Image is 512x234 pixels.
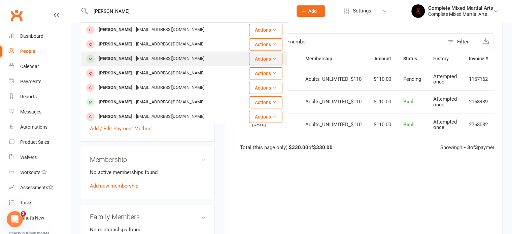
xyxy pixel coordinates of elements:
div: Automations [20,124,47,130]
th: Amount [368,50,397,67]
th: Status [397,50,427,67]
span: Settings [353,3,371,19]
div: [PERSON_NAME] [97,112,134,122]
button: Add [297,5,325,17]
button: Filter [444,34,478,50]
h3: Family Members [90,213,206,221]
a: Payments [9,74,71,89]
strong: 3 [475,144,478,151]
div: [PERSON_NAME] [97,39,134,49]
div: [PERSON_NAME] [97,68,134,78]
span: Attempted once [433,96,457,108]
a: Waivers [9,150,71,165]
input: Search by invoice number [234,34,444,50]
button: Actions [249,67,282,79]
th: Invoice # [463,50,494,67]
div: [PERSON_NAME] [97,97,134,107]
div: Tasks [20,200,32,205]
button: Actions [249,24,282,36]
div: Filter [457,38,469,46]
span: Pending [403,76,421,82]
div: [EMAIL_ADDRESS][DOMAIN_NAME] [134,97,206,107]
a: Reports [9,89,71,104]
button: Actions [249,82,282,94]
div: [EMAIL_ADDRESS][DOMAIN_NAME] [134,83,206,93]
a: Calendar [9,59,71,74]
span: Paid [403,99,413,105]
div: Total (this page only): of [240,145,333,151]
img: thumb_image1717476369.png [411,4,425,18]
a: Add / Edit Payment Method [90,125,151,133]
td: 2763032 [463,113,494,136]
span: Attempted once [433,119,457,131]
p: No relationships found. [90,226,206,234]
td: $110.00 [368,90,397,113]
a: Tasks [9,195,71,210]
a: Dashboard [9,29,71,44]
div: [EMAIL_ADDRESS][DOMAIN_NAME] [134,54,206,64]
div: Dashboard [20,33,43,39]
button: Actions [249,111,282,123]
span: Adults_UNLIMITED_$110 [305,99,362,105]
div: Workouts [20,170,40,175]
div: Assessments [20,185,54,190]
a: Messages [9,104,71,120]
span: Attempted once [433,73,457,85]
div: Complete Mixed Martial Arts [428,11,493,17]
a: People [9,44,71,59]
td: 2168439 [463,90,494,113]
h3: Membership [90,156,206,163]
iframe: Intercom live chat [7,211,23,227]
div: Waivers [20,155,37,160]
td: $110.00 [368,113,397,136]
div: [EMAIL_ADDRESS][DOMAIN_NAME] [134,39,206,49]
td: $110.00 [368,68,397,91]
p: No active memberships found [90,168,206,176]
div: Product Sales [20,139,49,145]
th: History [427,50,463,67]
button: Actions [249,53,282,65]
span: Adults_UNLIMITED_$110 [305,122,362,128]
strong: $330.00 [289,144,308,151]
a: Assessments [9,180,71,195]
div: Showing of payments [440,145,500,151]
span: Adults_UNLIMITED_$110 [305,76,362,82]
div: Messages [20,109,41,114]
a: Automations [9,120,71,135]
button: Actions [249,38,282,51]
a: Add new membership [90,183,138,189]
strong: $330.00 [313,144,333,151]
div: [EMAIL_ADDRESS][DOMAIN_NAME] [134,112,206,122]
div: [PERSON_NAME] [97,83,134,93]
th: Membership [299,50,368,67]
div: What's New [20,215,44,221]
div: Calendar [20,64,39,69]
div: Payments [20,79,41,84]
div: [PERSON_NAME] [97,54,134,64]
div: Complete Mixed Martial Arts [428,5,493,11]
td: 1157162 [463,68,494,91]
div: [PERSON_NAME] [97,25,134,35]
a: Product Sales [9,135,71,150]
div: [EMAIL_ADDRESS][DOMAIN_NAME] [134,68,206,78]
strong: 1 - 3 [459,144,470,151]
span: 2 [21,211,26,216]
a: Clubworx [8,7,25,24]
a: Workouts [9,165,71,180]
div: Reports [20,94,37,99]
span: Paid [403,122,413,128]
a: What's New [9,210,71,226]
span: Add [308,8,317,14]
div: [EMAIL_ADDRESS][DOMAIN_NAME] [134,25,206,35]
button: Actions [249,96,282,108]
input: Search... [89,6,288,16]
div: People [20,48,35,54]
